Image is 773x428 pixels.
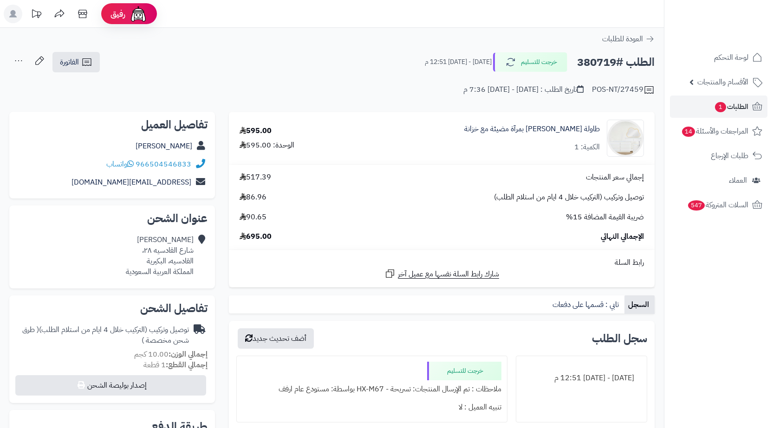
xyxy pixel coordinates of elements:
span: الإجمالي النهائي [601,231,644,242]
span: شارك رابط السلة نفسها مع عميل آخر [398,269,499,280]
div: الكمية: 1 [574,142,600,153]
span: العودة للطلبات [602,33,643,45]
span: 547 [688,200,705,211]
small: 10.00 كجم [134,349,208,360]
button: خرجت للتسليم [493,52,567,72]
div: [DATE] - [DATE] 12:51 م [522,369,641,387]
a: المراجعات والأسئلة14 [670,120,767,142]
span: الطلبات [714,100,748,113]
a: 966504546833 [136,159,191,170]
span: إجمالي سعر المنتجات [586,172,644,183]
div: POS-NT/27459 [592,84,655,96]
span: الأقسام والمنتجات [697,76,748,89]
div: خرجت للتسليم [427,362,501,380]
a: [PERSON_NAME] [136,141,192,152]
button: إصدار بوليصة الشحن [15,375,206,396]
a: طلبات الإرجاع [670,145,767,167]
h2: تفاصيل الشحن [17,303,208,314]
img: logo-2.png [710,24,764,43]
h2: تفاصيل العميل [17,119,208,130]
div: 595.00 [240,126,272,136]
div: رابط السلة [233,257,651,268]
span: المراجعات والأسئلة [681,125,748,138]
div: [PERSON_NAME] شارع القادسيه ٢٨، القادسيه، البكيرية المملكة العربية السعودية [126,235,194,277]
span: السلات المتروكة [687,198,748,211]
a: تحديثات المنصة [25,5,48,26]
div: توصيل وتركيب (التركيب خلال 4 ايام من استلام الطلب) [17,325,189,346]
span: توصيل وتركيب (التركيب خلال 4 ايام من استلام الطلب) [494,192,644,203]
span: طلبات الإرجاع [711,149,748,162]
a: الفاتورة [52,52,100,72]
span: 695.00 [240,231,272,242]
strong: إجمالي القطع: [166,359,208,371]
span: ضريبة القيمة المضافة 15% [566,212,644,223]
a: تابي : قسمها على دفعات [549,295,624,314]
div: الوحدة: 595.00 [240,140,294,151]
h2: عنوان الشحن [17,213,208,224]
span: رفيق [110,8,125,19]
a: السلات المتروكة547 [670,194,767,216]
a: العملاء [670,169,767,192]
small: [DATE] - [DATE] 12:51 م [425,57,492,67]
img: 1753514452-1-90x90.jpg [607,120,643,157]
a: الطلبات1 [670,96,767,118]
span: 1 [715,102,726,112]
a: لوحة التحكم [670,46,767,69]
h3: سجل الطلب [592,333,647,344]
a: السجل [624,295,655,314]
span: 14 [682,127,695,137]
a: واتساب [106,159,134,170]
a: العودة للطلبات [602,33,655,45]
img: ai-face.png [129,5,148,23]
a: شارك رابط السلة نفسها مع عميل آخر [384,268,499,280]
span: الفاتورة [60,57,79,68]
a: [EMAIL_ADDRESS][DOMAIN_NAME] [71,177,191,188]
strong: إجمالي الوزن: [169,349,208,360]
small: 1 قطعة [143,359,208,371]
h2: الطلب #380719 [577,53,655,72]
span: 90.65 [240,212,266,223]
span: ( طرق شحن مخصصة ) [22,324,189,346]
span: 517.39 [240,172,271,183]
div: ملاحظات : تم الإرسال المنتجات: تسريحة - HX-M67 بواسطة: مستودع عام ارفف [242,380,501,398]
button: أضف تحديث جديد [238,328,314,349]
span: لوحة التحكم [714,51,748,64]
div: تاريخ الطلب : [DATE] - [DATE] 7:36 م [463,84,584,95]
div: تنبيه العميل : لا [242,398,501,416]
span: العملاء [729,174,747,187]
a: طاولة [PERSON_NAME] بمرآة مضيئة مع خزانة [464,124,600,134]
span: 86.96 [240,192,266,203]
